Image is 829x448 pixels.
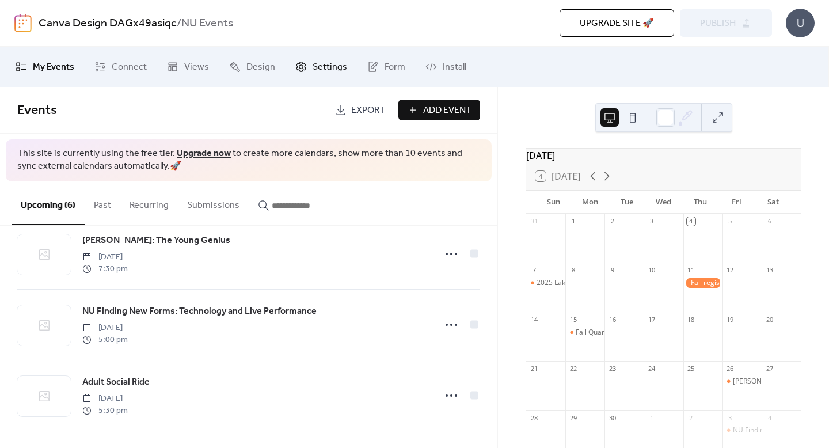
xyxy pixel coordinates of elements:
div: 17 [647,315,656,324]
div: Fall registration for new TGS students and most Evanston graduate programs [683,278,722,288]
span: Form [385,60,405,74]
div: 4 [765,413,774,422]
button: Submissions [178,181,249,224]
div: 7 [530,266,538,275]
span: [PERSON_NAME]: The Young Genius [82,234,230,248]
a: Views [158,51,218,82]
div: 2025 Lakefront Faceoff [537,278,610,288]
a: Form [359,51,414,82]
div: 14 [530,315,538,324]
button: Add Event [398,100,480,120]
div: 20 [765,315,774,324]
div: 1 [569,217,577,226]
span: 5:00 pm [82,334,128,346]
span: Upgrade site 🚀 [580,17,654,31]
div: 26 [726,365,735,373]
div: 1 [647,413,656,422]
b: NU Events [181,13,233,35]
span: NU Finding New Forms: Technology and Live Performance [82,305,317,318]
b: / [177,13,181,35]
span: [DATE] [82,322,128,334]
div: 5 [726,217,735,226]
span: Add Event [423,104,471,117]
div: 3 [647,217,656,226]
div: 28 [530,413,538,422]
div: 31 [530,217,538,226]
div: Beethoven: The Young Genius [722,377,762,386]
span: This site is currently using the free tier. to create more calendars, show more than 10 events an... [17,147,480,173]
span: Adult Social Ride [82,375,150,389]
span: [DATE] [82,393,128,405]
div: Wed [645,191,682,214]
div: 19 [726,315,735,324]
a: Upgrade now [177,145,231,162]
span: Settings [313,60,347,74]
a: Settings [287,51,356,82]
div: 13 [765,266,774,275]
div: 22 [569,365,577,373]
div: 2025 Lakefront Faceoff [526,278,565,288]
span: Install [443,60,466,74]
a: Install [417,51,475,82]
span: 5:30 pm [82,405,128,417]
div: 16 [608,315,617,324]
button: Past [85,181,120,224]
div: 11 [687,266,695,275]
div: 2 [608,217,617,226]
div: Tue [609,191,645,214]
div: 2 [687,413,695,422]
a: My Events [7,51,83,82]
a: Canva Design DAGx49asiqc [39,13,177,35]
a: Adult Social Ride [82,375,150,390]
div: 23 [608,365,617,373]
div: 15 [569,315,577,324]
span: [DATE] [82,251,128,263]
div: 21 [530,365,538,373]
span: 7:30 pm [82,263,128,275]
a: Connect [86,51,155,82]
span: Design [246,60,275,74]
div: Fri [718,191,755,214]
div: 24 [647,365,656,373]
span: Export [351,104,385,117]
div: 18 [687,315,695,324]
div: 25 [687,365,695,373]
div: Sun [535,191,572,214]
div: 27 [765,365,774,373]
a: Export [326,100,394,120]
div: 10 [647,266,656,275]
div: 9 [608,266,617,275]
div: Mon [572,191,609,214]
button: Upgrade site 🚀 [560,9,674,37]
span: My Events [33,60,74,74]
button: Upcoming (6) [12,181,85,225]
div: 8 [569,266,577,275]
div: 29 [569,413,577,422]
div: NU Finding New Forms: Technology and Live Performance [722,426,762,435]
a: [PERSON_NAME]: The Young Genius [82,233,230,248]
div: Sat [755,191,792,214]
div: Fall Quarter 2025 Academic Kickoff [576,328,688,337]
div: U [786,9,815,37]
div: 4 [687,217,695,226]
div: 30 [608,413,617,422]
div: Fall Quarter 2025 Academic Kickoff [565,328,604,337]
span: Views [184,60,209,74]
button: Recurring [120,181,178,224]
div: Thu [682,191,718,214]
a: NU Finding New Forms: Technology and Live Performance [82,304,317,319]
div: 6 [765,217,774,226]
img: logo [14,14,32,32]
span: Connect [112,60,147,74]
a: Design [220,51,284,82]
div: 12 [726,266,735,275]
span: Events [17,98,57,123]
div: 3 [726,413,735,422]
div: [DATE] [526,149,801,162]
